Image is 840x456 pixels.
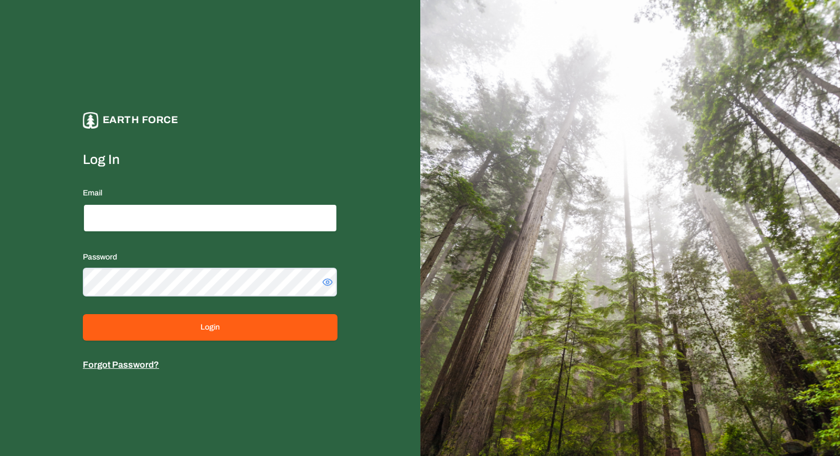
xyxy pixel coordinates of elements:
[83,253,117,261] label: Password
[83,189,102,197] label: Email
[83,358,337,372] p: Forgot Password?
[83,314,337,341] button: Login
[83,151,337,168] label: Log In
[83,112,98,128] img: earthforce-logo-white-uG4MPadI.svg
[103,112,178,128] p: Earth force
